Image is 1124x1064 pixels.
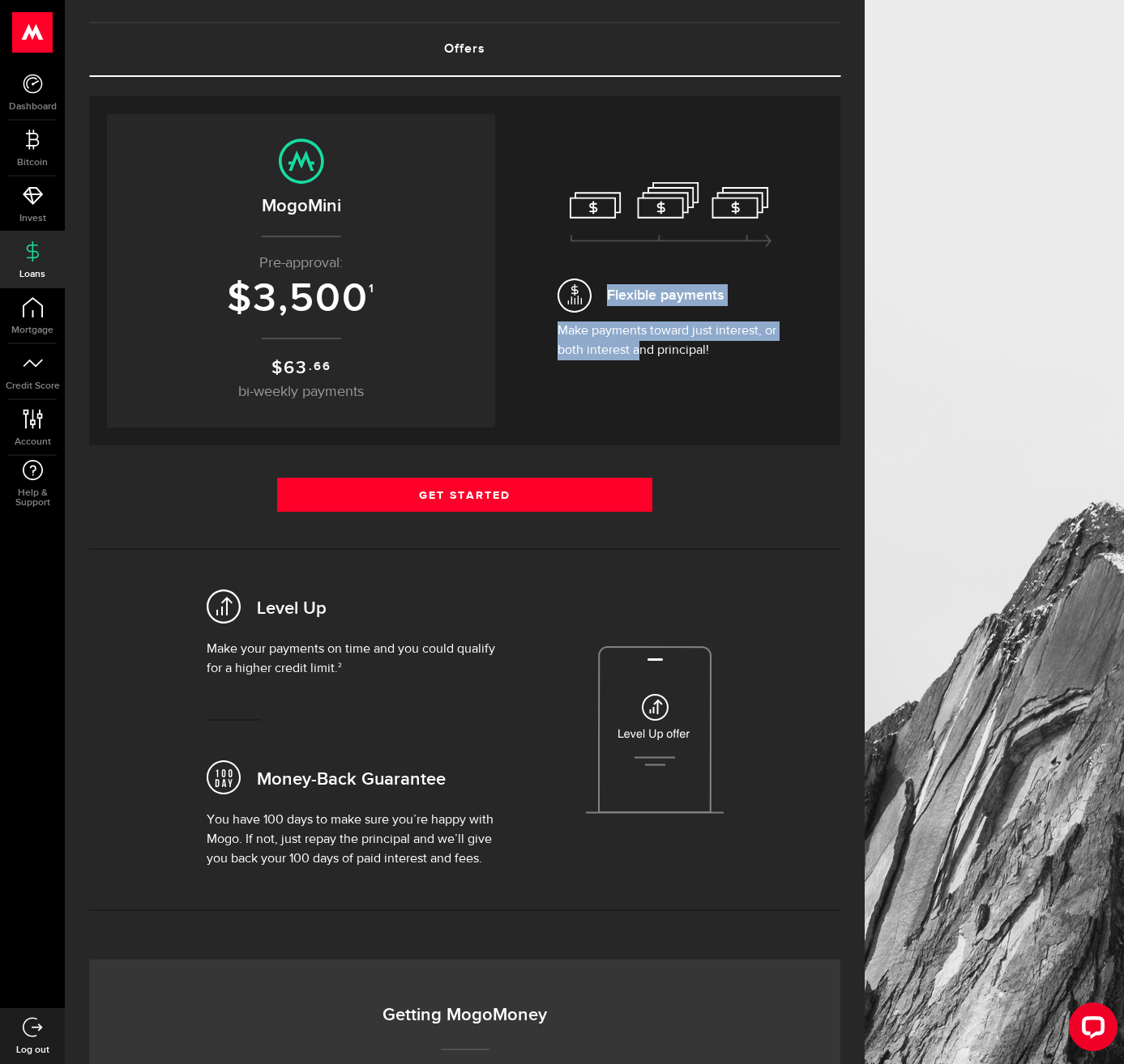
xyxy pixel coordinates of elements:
p: You have 100 days to make sure you’re happy with Mogo. If not, just repay the principal and we’ll... [207,811,500,869]
span: $ [227,275,253,323]
iframe: LiveChat chat widget [1056,996,1124,1064]
h2: Level Up [257,597,327,622]
a: Get Started [277,478,653,512]
h2: Money-Back Guarantee [257,768,446,793]
p: Pre-approval: [123,253,479,275]
span: $ [271,357,284,379]
h2: MogoMini [123,193,479,219]
span: 63 [284,357,308,379]
p: Make your payments on time and you could qualify for a higher credit limit. [207,640,500,679]
sup: 2 [338,662,342,669]
span: Flexible payments [607,284,724,306]
p: Make payments toward just interest, or both interest and principal! [558,321,784,360]
a: Offers [89,23,840,75]
ul: Tabs Navigation [89,22,840,77]
span: 3,500 [253,275,369,323]
h3: Getting MogoMoney [130,1002,800,1028]
sup: .66 [309,358,331,376]
span: bi-weekly payments [238,385,364,399]
sup: 1 [369,282,375,296]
